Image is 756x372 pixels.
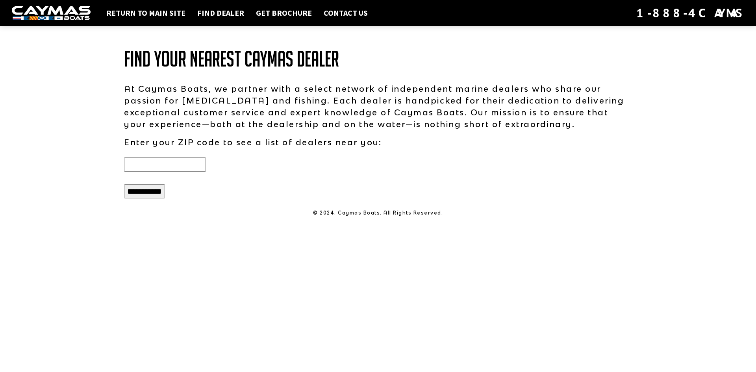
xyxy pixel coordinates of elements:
[102,8,189,18] a: Return to main site
[124,209,632,217] p: © 2024. Caymas Boats. All Rights Reserved.
[124,136,632,148] p: Enter your ZIP code to see a list of dealers near you:
[320,8,372,18] a: Contact Us
[12,6,91,20] img: white-logo-c9c8dbefe5ff5ceceb0f0178aa75bf4bb51f6bca0971e226c86eb53dfe498488.png
[252,8,316,18] a: Get Brochure
[193,8,248,18] a: Find Dealer
[124,83,632,130] p: At Caymas Boats, we partner with a select network of independent marine dealers who share our pas...
[636,4,744,22] div: 1-888-4CAYMAS
[124,47,632,71] h1: Find Your Nearest Caymas Dealer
